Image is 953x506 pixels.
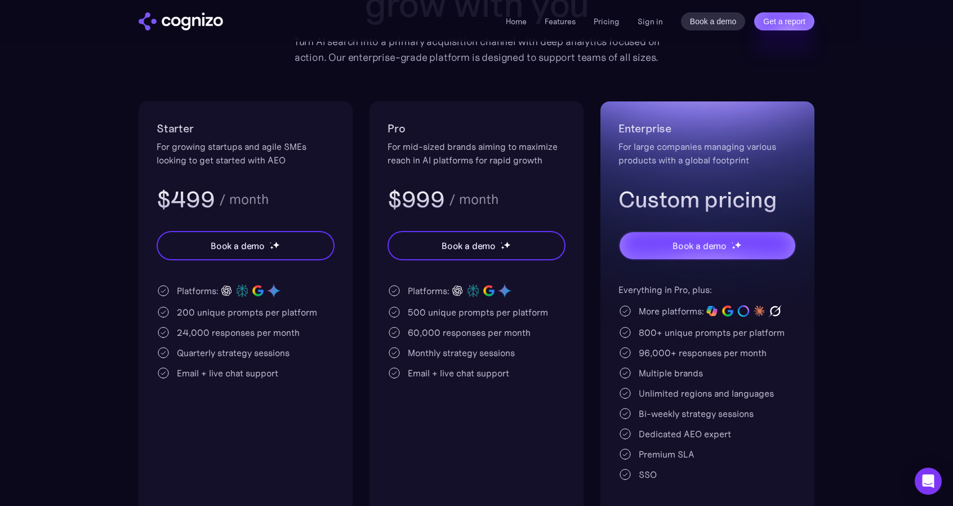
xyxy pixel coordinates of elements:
a: Features [545,16,576,26]
h3: $999 [388,185,444,214]
div: Platforms: [408,284,449,298]
div: For mid-sized brands aiming to maximize reach in AI platforms for rapid growth [388,140,565,167]
div: SSO [639,468,657,481]
div: For growing startups and agile SMEs looking to get started with AEO [157,140,335,167]
div: 200 unique prompts per platform [177,305,317,319]
a: Home [506,16,527,26]
div: Open Intercom Messenger [915,468,942,495]
div: Platforms: [177,284,219,298]
div: 500 unique prompts per platform [408,305,548,319]
div: Email + live chat support [408,366,509,380]
div: Book a demo [673,239,727,252]
div: Bi-weekly strategy sessions [639,407,754,420]
div: Multiple brands [639,366,703,380]
div: 800+ unique prompts per platform [639,326,785,339]
div: Dedicated AEO expert [639,427,731,441]
img: star [270,246,274,250]
img: star [732,242,733,243]
div: / month [449,193,498,206]
img: cognizo logo [139,12,223,30]
a: Book a demo [681,12,746,30]
div: Unlimited regions and languages [639,387,774,400]
h3: Custom pricing [618,185,796,214]
div: For large companies managing various products with a global footprint [618,140,796,167]
h2: Enterprise [618,119,796,137]
div: / month [219,193,269,206]
img: star [270,242,271,243]
a: Book a demostarstarstar [618,231,796,260]
h3: $499 [157,185,215,214]
div: Book a demo [442,239,496,252]
div: Everything in Pro, plus: [618,283,796,296]
div: More platforms: [639,304,704,318]
div: Email + live chat support [177,366,278,380]
div: Monthly strategy sessions [408,346,515,359]
a: home [139,12,223,30]
h2: Pro [388,119,565,137]
a: Sign in [638,15,663,28]
h2: Starter [157,119,335,137]
img: star [734,241,742,248]
div: Premium SLA [639,447,694,461]
a: Book a demostarstarstar [157,231,335,260]
a: Pricing [594,16,620,26]
img: star [273,241,280,248]
a: Get a report [754,12,814,30]
div: Book a demo [211,239,265,252]
img: star [501,242,502,243]
div: Quarterly strategy sessions [177,346,290,359]
div: 60,000 responses per month [408,326,531,339]
div: Turn AI search into a primary acquisition channel with deep analytics focused on action. Our ente... [285,34,668,65]
img: star [732,246,736,250]
a: Book a demostarstarstar [388,231,565,260]
div: 24,000 responses per month [177,326,300,339]
img: star [501,246,505,250]
img: star [504,241,511,248]
div: 96,000+ responses per month [639,346,767,359]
